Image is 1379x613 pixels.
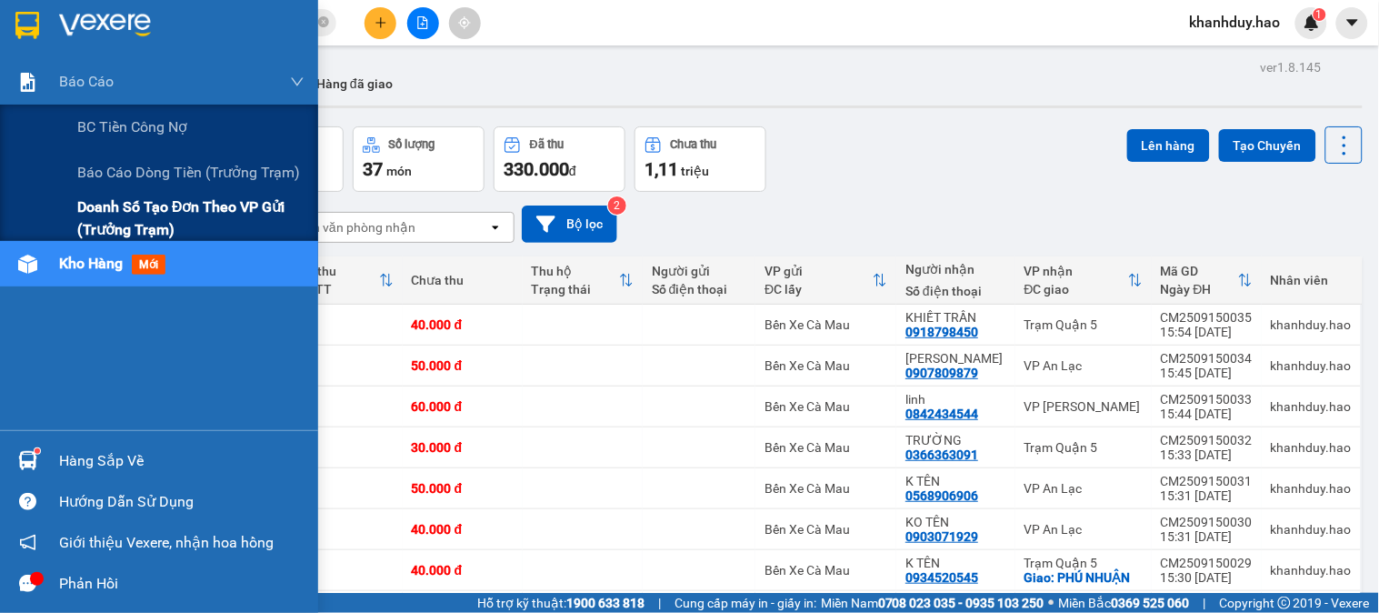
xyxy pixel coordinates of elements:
button: aim [449,7,481,39]
div: 0903071929 [905,529,978,544]
img: logo.jpg [23,23,114,114]
span: close-circle [318,15,329,32]
img: solution-icon [18,73,37,92]
li: Hotline: 02839552959 [170,67,760,90]
span: | [658,593,661,613]
div: 15:30 [DATE] [1161,570,1253,585]
span: 1 [1316,8,1323,21]
div: 15:31 [DATE] [1161,488,1253,503]
div: K TÊN [905,556,1006,570]
div: 60.000 đ [412,399,514,414]
div: Hàng sắp về [59,447,305,475]
div: Bến Xe Cà Mau [764,317,887,332]
div: 0918798450 [905,325,978,339]
span: copyright [1278,597,1291,609]
div: 50.000 đ [412,358,514,373]
div: VP gửi [764,264,873,278]
div: CM2509150034 [1161,351,1253,366]
div: Bến Xe Cà Mau [764,481,887,496]
div: khanhduy.hao [1271,481,1352,496]
div: khanhduy.hao [1271,358,1352,373]
div: Chưa thu [412,273,514,287]
div: Bến Xe Cà Mau [764,522,887,537]
span: plus [375,16,387,29]
span: ⚪️ [1049,599,1054,607]
span: aim [458,16,471,29]
div: Số điện thoại [905,284,1006,298]
button: Tạo Chuyến [1219,129,1316,162]
div: ver 1.8.145 [1261,57,1322,77]
div: Chưa thu [671,138,717,151]
div: ĐC lấy [764,282,873,296]
img: warehouse-icon [18,255,37,274]
div: 15:33 [DATE] [1161,447,1253,462]
strong: 0708 023 035 - 0935 103 250 [878,596,1044,610]
div: TRƯỜNG [905,433,1006,447]
span: Hỗ trợ kỹ thuật: [477,593,645,613]
div: Trạng thái [532,282,619,296]
div: Phản hồi [59,570,305,598]
div: Thu hộ [532,264,619,278]
span: down [290,75,305,89]
span: Miền Bắc [1059,593,1190,613]
div: Đã thu [530,138,564,151]
div: Bến Xe Cà Mau [764,563,887,578]
div: 40.000 đ [412,522,514,537]
div: VP An Lạc [1024,358,1143,373]
div: 0934520545 [905,570,978,585]
span: đ [569,164,576,178]
span: 1,11 [645,158,678,180]
div: 15:31 [DATE] [1161,529,1253,544]
span: file-add [416,16,429,29]
div: Mã GD [1161,264,1238,278]
strong: 0369 525 060 [1112,596,1190,610]
div: 15:54 [DATE] [1161,325,1253,339]
div: K TÊN [905,474,1006,488]
span: message [19,575,36,592]
div: 50.000 đ [412,481,514,496]
div: Số lượng [389,138,435,151]
div: Số điện thoại [652,282,747,296]
span: BC tiền công nợ [77,116,187,138]
button: Bộ lọc [522,206,617,243]
div: 0842434544 [905,407,978,421]
strong: 1900 633 818 [566,596,645,610]
span: close-circle [318,16,329,27]
div: CM2509150032 [1161,433,1253,447]
div: 40.000 đ [412,563,514,578]
div: Bến Xe Cà Mau [764,399,887,414]
div: linh [905,392,1006,407]
button: caret-down [1336,7,1368,39]
b: GỬI : Bến Xe Cà Mau [23,132,255,162]
div: 0907809879 [905,366,978,380]
th: Toggle SortBy [523,256,643,305]
button: file-add [407,7,439,39]
span: Báo cáo [59,70,114,93]
div: Đã thu [298,264,379,278]
div: KHIẾT TRẦN [905,310,1006,325]
div: KO TÊN [905,515,1006,529]
button: plus [365,7,396,39]
div: khanhduy.hao [1271,522,1352,537]
div: 40.000 đ [412,317,514,332]
th: Toggle SortBy [1152,256,1262,305]
div: CM2509150035 [1161,310,1253,325]
button: Số lượng37món [353,126,485,192]
div: CM2509150033 [1161,392,1253,407]
span: Báo cáo dòng tiền (trưởng trạm) [77,161,300,184]
sup: 2 [608,196,626,215]
span: 37 [363,158,383,180]
span: Kho hàng [59,255,123,272]
th: Toggle SortBy [1015,256,1152,305]
div: 15:45 [DATE] [1161,366,1253,380]
span: Giới thiệu Vexere, nhận hoa hồng [59,531,274,554]
span: món [386,164,412,178]
div: Ngày ĐH [1161,282,1238,296]
div: khanhduy.hao [1271,399,1352,414]
sup: 1 [35,448,40,454]
button: Đã thu330.000đ [494,126,625,192]
span: Doanh số tạo đơn theo VP gửi (trưởng trạm) [77,196,305,241]
img: logo-vxr [15,12,39,39]
div: Hướng dẫn sử dụng [59,488,305,516]
img: warehouse-icon [18,451,37,470]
